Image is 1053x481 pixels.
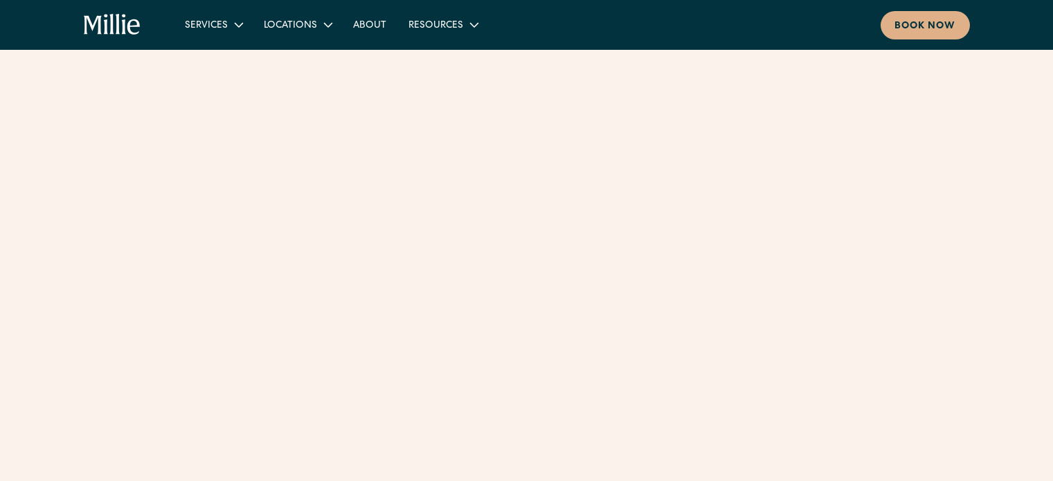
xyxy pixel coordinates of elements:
[881,11,970,39] a: Book now
[84,14,141,36] a: home
[894,19,956,34] div: Book now
[408,19,463,33] div: Resources
[185,19,228,33] div: Services
[342,13,397,36] a: About
[264,19,317,33] div: Locations
[253,13,342,36] div: Locations
[174,13,253,36] div: Services
[397,13,488,36] div: Resources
